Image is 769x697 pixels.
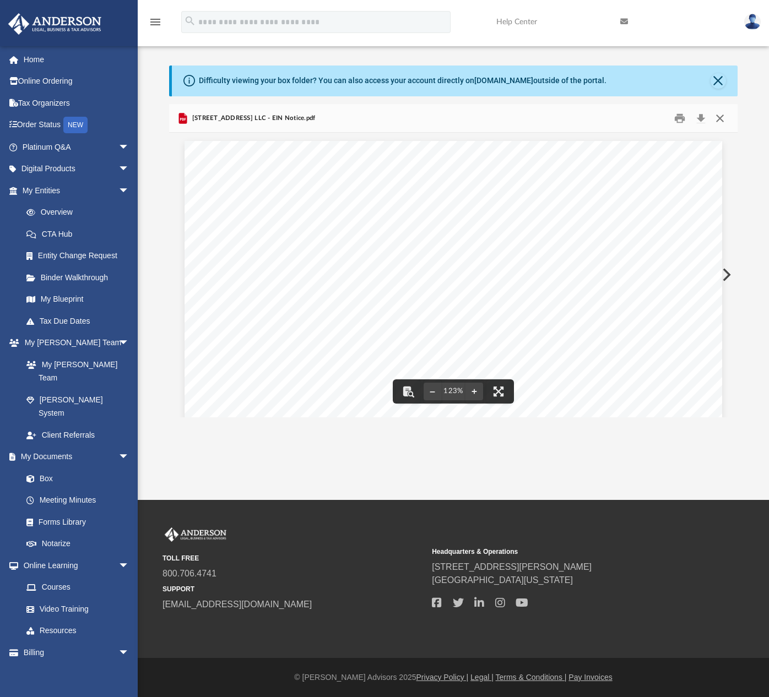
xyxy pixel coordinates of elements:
[15,223,146,245] a: CTA Hub
[432,562,592,571] a: [STREET_ADDRESS][PERSON_NAME]
[486,379,511,404] button: Enter fullscreen
[8,158,146,180] a: Digital Productsarrow_drop_down
[609,280,710,290] a: https://sa.www4.irs.gov/modiein/individual/help/keyword.jsp?question=Can%20the%20EIN%20be%20used%...
[568,673,612,682] a: Pay Invoices
[8,92,146,114] a: Tax Organizers
[592,259,637,268] span: Help Topics
[512,395,561,404] span: Continue >>
[15,620,140,642] a: Resources
[8,48,146,70] a: Home
[203,210,268,220] span: EIN Assistant
[169,133,737,417] div: File preview
[196,145,435,194] a: http://www.irs.gov/
[252,286,302,295] span: EIN Assigned:
[553,236,589,244] span: 4. Details
[203,257,465,266] span: Congratulations! The EIN has been successfully assigned.
[15,598,135,620] a: Video Training
[15,353,135,389] a: My [PERSON_NAME] Team
[15,389,140,424] a: [PERSON_NAME] System
[613,153,615,161] span: |
[15,467,135,489] a: Box
[15,266,146,288] a: Binder Walkthrough
[199,75,606,86] div: Difficulty viewing your box folder? You can also access your account directly on outside of the p...
[118,446,140,469] span: arrow_drop_down
[432,547,694,557] small: Headquarters & Operations
[257,304,302,312] span: Legal Name:
[163,553,424,563] small: TOLL FREE
[8,332,140,354] a: My [PERSON_NAME] Teamarrow_drop_down
[15,533,140,555] a: Notarize
[15,245,146,267] a: Entity Change Request
[15,424,140,446] a: Client Referrals
[432,575,573,585] a: [GEOGRAPHIC_DATA][US_STATE]
[163,600,312,609] a: [EMAIL_ADDRESS][DOMAIN_NAME]
[15,310,146,332] a: Tax Due Dates
[713,259,738,290] button: Next File
[694,152,709,161] a: https://sa.www4.irs.gov/modiein/IndividualEINClientServlet?action=ExitApplicationAction
[15,202,146,224] a: Overview
[15,288,140,311] a: My Blueprint
[163,527,229,542] img: Anderson Advisors Platinum Portal
[8,114,146,137] a: Order StatusNEW
[711,73,726,89] button: Close
[118,554,140,577] span: arrow_drop_down
[311,286,484,295] span: [US_EMPLOYER_IDENTIFICATION_NUMBER]
[118,158,140,181] span: arrow_drop_down
[15,511,135,533] a: Forms Library
[118,641,140,664] span: arrow_drop_down
[373,236,430,244] span: 2. Authenticate
[169,104,737,417] div: Preview
[470,673,494,682] a: Legal |
[396,379,420,404] button: Toggle findbar
[744,14,761,30] img: User Pic
[169,133,737,417] div: Document Viewer
[496,673,567,682] a: Terms & Conditions |
[8,641,146,663] a: Billingarrow_drop_down
[118,179,140,202] span: arrow_drop_down
[138,672,769,683] div: © [PERSON_NAME] Advisors 2025
[203,395,456,404] span: Click "Continue" to get additional information about using the new EIN.
[203,369,439,378] span: We strongly recommend you print this page for your records.
[474,76,533,85] a: [DOMAIN_NAME]
[609,290,695,299] a: https://sa.www4.irs.gov/modiein/individual/help/keyword.jsp?question=Can%20the%20EIN%20be%20used%...
[203,333,575,341] span: The confirmation letter will be mailed to the applicant. This letter will be the applicant's offi...
[15,576,140,598] a: Courses
[416,673,469,682] a: Privacy Policy |
[189,113,315,123] span: [STREET_ADDRESS] LLC - EIN Notice.pdf
[299,236,337,244] span: 1. Identity
[184,15,196,27] i: search
[593,152,611,161] a: https://sa.www4.irs.gov/modiein/individual/help/help-toc.jsp
[311,304,410,312] span: [STREET_ADDRESS] LLC
[441,388,465,395] div: Current zoom level
[63,117,88,133] div: NEW
[118,136,140,159] span: arrow_drop_down
[609,299,645,308] a: https://sa.www4.irs.gov/modiein/individual/help/keyword.jsp?question=Can%20the%20EIN%20be%20used%...
[8,554,140,576] a: Online Learningarrow_drop_down
[691,110,711,127] button: Download
[424,379,441,404] button: Zoom out
[465,379,483,404] button: Zoom in
[149,21,162,29] a: menu
[8,70,146,92] a: Online Ordering
[461,236,511,244] span: 3. Addresses
[163,569,216,578] a: 800.706.4741
[149,15,162,29] i: menu
[203,342,565,351] span: and will contain important information regarding the EIN. Allow up to 4 weeks for the letter to a...
[5,13,105,35] img: Anderson Advisors Platinum Portal
[8,179,146,202] a: My Entitiesarrow_drop_down
[710,110,730,127] button: Close
[15,489,140,511] a: Meeting Minutes
[8,446,140,468] a: My Documentsarrow_drop_down
[209,235,267,243] span: Your Progress:
[163,584,424,594] small: SUPPORT
[8,136,146,158] a: Platinum Q&Aarrow_drop_down
[622,235,697,243] span: 5. EIN Confirmation
[690,153,692,161] span: |
[609,290,695,298] span: the confirmation letter is
[203,352,220,360] span: mail.
[118,332,140,355] span: arrow_drop_down
[669,110,691,127] button: Print
[618,152,687,161] a: https://sa.www4.irs.gov/modiein/IndividualEINClientServlet?action=StartNewAppAction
